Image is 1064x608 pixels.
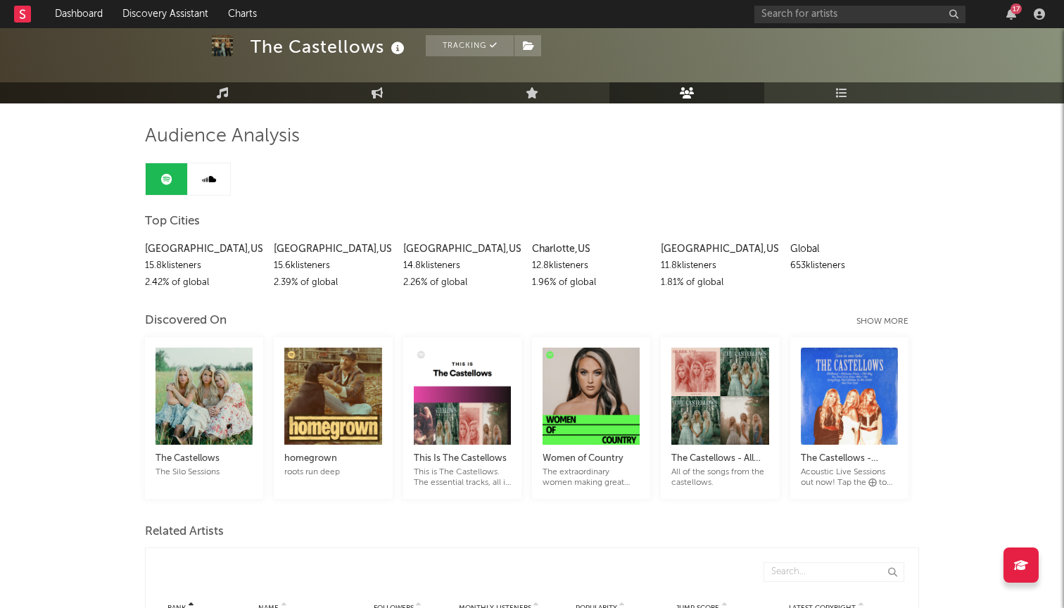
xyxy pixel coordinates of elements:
div: The Castellows [156,450,253,467]
div: This Is The Castellows [414,450,511,467]
div: 1.96 % of global [532,274,650,291]
div: 2.39 % of global [274,274,392,291]
span: Audience Analysis [145,128,300,145]
div: 11.8k listeners [661,258,779,274]
div: [GEOGRAPHIC_DATA] , US [145,241,263,258]
a: This Is The CastellowsThis is The Castellows. The essential tracks, all in one playlist. [414,436,511,488]
div: homegrown [284,450,381,467]
div: 653k listeners [790,258,908,274]
div: 2.42 % of global [145,274,263,291]
div: Acoustic Live Sessions out now! Tap the ⨁ to be the first to hear new The Castellows songs as soo... [801,467,898,488]
div: 2.26 % of global [403,274,521,291]
div: The Castellows - All Songs [671,450,768,467]
div: Charlotte , US [532,241,650,258]
div: 15.6k listeners [274,258,392,274]
span: Related Artists [145,524,224,540]
a: The CastellowsThe Silo Sessions [156,436,253,478]
div: [GEOGRAPHIC_DATA] , US [274,241,392,258]
div: 12.8k listeners [532,258,650,274]
div: 15.8k listeners [145,258,263,274]
a: The Castellows - All SongsAll of the songs from the castellows. [671,436,768,488]
a: Women of CountryThe extraordinary women making great country music [DATE]. Cover: [PERSON_NAME] B... [543,436,640,488]
div: 1.81 % of global [661,274,779,291]
div: roots run deep [284,467,381,478]
div: The Castellows - Acoustic Live Sessions [801,450,898,467]
input: Search... [764,562,904,582]
div: [GEOGRAPHIC_DATA] , US [661,241,779,258]
div: The Castellows [251,35,408,58]
div: 17 [1011,4,1022,14]
input: Search for artists [754,6,965,23]
div: The extraordinary women making great country music [DATE]. Cover: [PERSON_NAME] Block [543,467,640,488]
a: The Castellows - Acoustic Live SessionsAcoustic Live Sessions out now! Tap the ⨁ to be the first ... [801,436,898,488]
div: 14.8k listeners [403,258,521,274]
button: 17 [1006,8,1016,20]
a: homegrownroots run deep [284,436,381,478]
div: All of the songs from the castellows. [671,467,768,488]
div: The Silo Sessions [156,467,253,478]
div: This is The Castellows. The essential tracks, all in one playlist. [414,467,511,488]
div: [GEOGRAPHIC_DATA] , US [403,241,521,258]
button: Tracking [426,35,514,56]
div: Discovered On [145,312,227,329]
div: Show more [856,313,919,330]
span: Top Cities [145,213,200,230]
div: Women of Country [543,450,640,467]
div: Global [790,241,908,258]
